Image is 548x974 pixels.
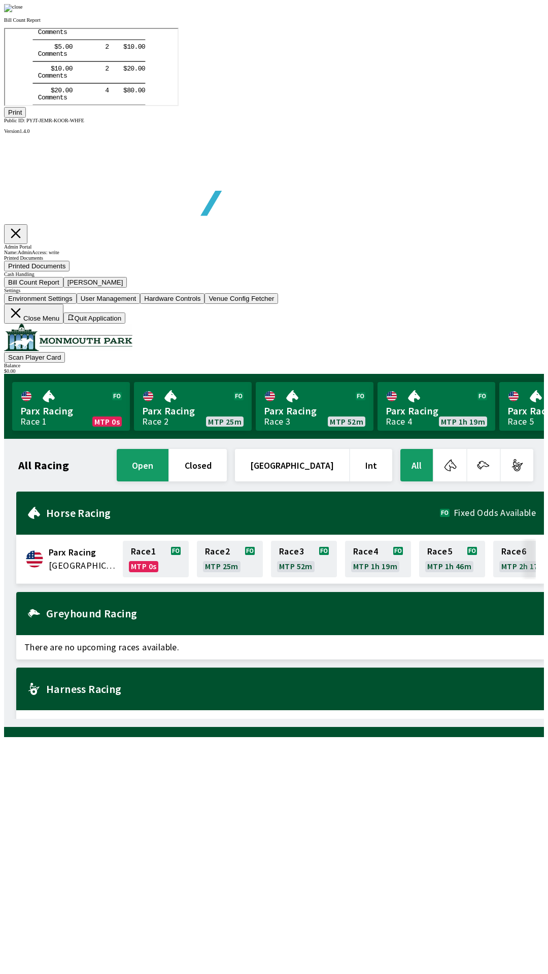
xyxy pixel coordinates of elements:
[4,261,70,271] button: Printed Documents
[4,363,544,368] div: Balance
[454,509,536,517] span: Fixed Odds Available
[4,28,179,106] iframe: ReportvIEWER
[353,547,378,555] span: Race 4
[48,65,52,73] tspan: e
[123,541,189,577] a: Race1MTP 0s
[122,58,126,65] tspan: 8
[63,312,125,324] button: Quit Application
[501,562,545,570] span: MTP 2h 17m
[205,562,238,570] span: MTP 25m
[4,244,544,250] div: Admin Portal
[4,118,544,123] div: Public ID:
[208,418,242,426] span: MTP 25m
[53,36,57,44] tspan: 0
[419,541,485,577] a: Race5MTP 1h 46m
[64,36,68,44] tspan: 0
[60,36,64,44] tspan: 0
[57,36,61,44] tspan: .
[4,271,544,277] div: Cash Handling
[4,293,77,304] button: Environment Settings
[33,65,37,73] tspan: C
[118,36,122,44] tspan: $
[49,36,53,44] tspan: 1
[131,562,156,570] span: MTP 0s
[63,277,127,288] button: [PERSON_NAME]
[58,65,62,73] tspan: s
[330,418,363,426] span: MTP 52m
[46,609,536,617] h2: Greyhound Racing
[4,288,544,293] div: Settings
[136,58,141,65] tspan: 0
[49,546,117,559] span: Parx Racing
[4,17,544,23] p: Bill Count Report
[64,58,68,65] tspan: 0
[46,58,50,65] tspan: $
[264,404,365,418] span: Parx Racing
[378,382,495,431] a: Parx RacingRace 4MTP 1h 19m
[4,304,63,324] button: Close Menu
[136,36,141,44] tspan: 0
[60,58,64,65] tspan: 0
[16,635,544,659] span: There are no upcoming races available.
[57,58,61,65] tspan: .
[100,36,104,44] tspan: 2
[44,65,48,73] tspan: m
[129,36,133,44] tspan: .
[77,293,141,304] button: User Management
[205,547,230,555] span: Race 2
[37,65,41,73] tspan: o
[16,710,544,735] span: There are no upcoming races available.
[140,293,204,304] button: Hardware Controls
[4,277,63,288] button: Bill Count Report
[40,65,44,73] tspan: m
[4,324,132,351] img: venue logo
[26,118,84,123] span: PYJT-JEMR-KOOR-WHFE
[37,44,41,51] tspan: o
[126,36,130,44] tspan: 0
[49,58,53,65] tspan: 2
[345,541,411,577] a: Race4MTP 1h 19m
[256,382,373,431] a: Parx RacingRace 3MTP 52m
[133,36,137,44] tspan: 0
[271,541,337,577] a: Race3MTP 52m
[235,449,349,481] button: [GEOGRAPHIC_DATA]
[386,404,487,418] span: Parx Racing
[507,418,534,426] div: Race 5
[4,4,23,12] img: close
[53,58,57,65] tspan: 0
[386,418,412,426] div: Race 4
[94,418,120,426] span: MTP 0s
[134,382,252,431] a: Parx RacingRace 2MTP 25m
[4,255,544,261] div: Printed Documents
[279,547,304,555] span: Race 3
[18,461,69,469] h1: All Racing
[279,562,313,570] span: MTP 52m
[48,44,52,51] tspan: e
[55,65,59,73] tspan: t
[169,449,227,481] button: closed
[27,134,319,241] img: global tote logo
[4,250,544,255] div: Name: Admin Access: write
[122,36,126,44] tspan: 2
[58,44,62,51] tspan: s
[117,449,168,481] button: open
[142,418,168,426] div: Race 2
[204,293,278,304] button: Venue Config Fetcher
[55,44,59,51] tspan: t
[51,44,55,51] tspan: n
[51,65,55,73] tspan: n
[501,547,526,555] span: Race 6
[4,368,544,374] div: $ 0.00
